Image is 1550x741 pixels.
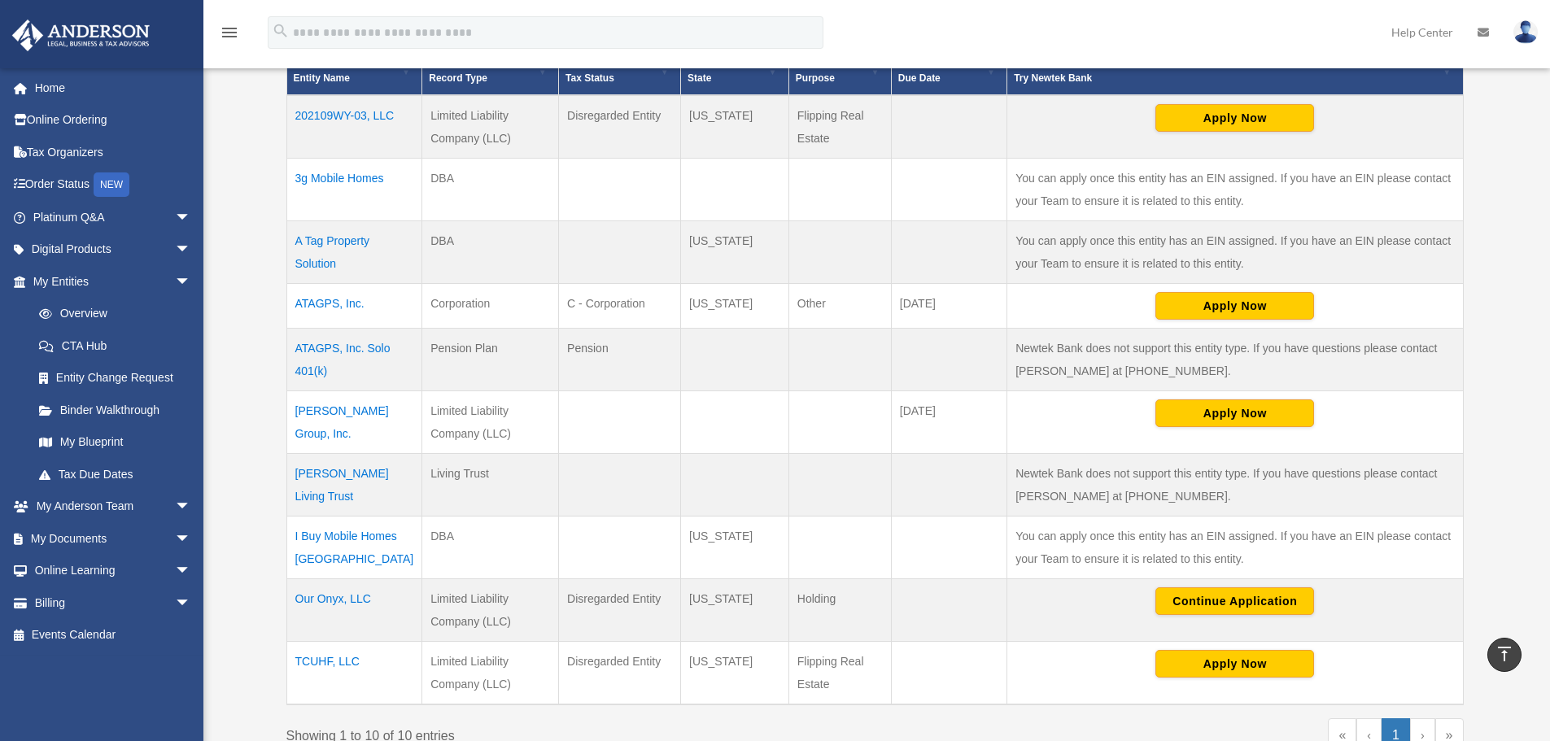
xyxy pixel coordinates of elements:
[1014,68,1438,88] div: Try Newtek Bank
[559,95,681,159] td: Disregarded Entity
[11,136,216,168] a: Tax Organizers
[11,619,216,652] a: Events Calendar
[422,642,559,705] td: Limited Liability Company (LLC)
[891,42,1006,96] th: Federal Return Due Date: Activate to sort
[422,95,559,159] td: Limited Liability Company (LLC)
[11,586,216,619] a: Billingarrow_drop_down
[1155,104,1314,132] button: Apply Now
[7,20,155,51] img: Anderson Advisors Platinum Portal
[1007,454,1463,517] td: Newtek Bank does not support this entity type. If you have questions please contact [PERSON_NAME]...
[788,579,891,642] td: Holding
[286,42,422,96] th: Entity Name: Activate to invert sorting
[1007,329,1463,391] td: Newtek Bank does not support this entity type. If you have questions please contact [PERSON_NAME]...
[422,221,559,284] td: DBA
[1487,638,1522,672] a: vertical_align_top
[422,391,559,454] td: Limited Liability Company (LLC)
[891,391,1006,454] td: [DATE]
[11,265,207,298] a: My Entitiesarrow_drop_down
[1155,292,1314,320] button: Apply Now
[681,42,789,96] th: Organization State: Activate to sort
[175,586,207,620] span: arrow_drop_down
[422,284,559,329] td: Corporation
[681,95,789,159] td: [US_STATE]
[175,233,207,267] span: arrow_drop_down
[422,159,559,221] td: DBA
[175,555,207,588] span: arrow_drop_down
[559,284,681,329] td: C - Corporation
[286,329,422,391] td: ATAGPS, Inc. Solo 401(k)
[11,104,216,137] a: Online Ordering
[11,490,216,523] a: My Anderson Teamarrow_drop_down
[681,517,789,579] td: [US_STATE]
[681,642,789,705] td: [US_STATE]
[11,555,216,587] a: Online Learningarrow_drop_down
[788,95,891,159] td: Flipping Real Estate
[286,284,422,329] td: ATAGPS, Inc.
[681,579,789,642] td: [US_STATE]
[286,454,422,517] td: [PERSON_NAME] Living Trust
[286,579,422,642] td: Our Onyx, LLC
[286,642,422,705] td: TCUHF, LLC
[1007,221,1463,284] td: You can apply once this entity has an EIN assigned. If you have an EIN please contact your Team t...
[286,391,422,454] td: [PERSON_NAME] Group, Inc.
[175,490,207,524] span: arrow_drop_down
[220,23,239,42] i: menu
[788,42,891,96] th: Business Purpose: Activate to sort
[23,298,199,330] a: Overview
[1155,587,1314,615] button: Continue Application
[1007,42,1463,96] th: Try Newtek Bank : Activate to sort
[422,42,559,96] th: Record Type: Activate to sort
[175,522,207,556] span: arrow_drop_down
[559,579,681,642] td: Disregarded Entity
[11,522,216,555] a: My Documentsarrow_drop_down
[559,642,681,705] td: Disregarded Entity
[422,329,559,391] td: Pension Plan
[175,201,207,234] span: arrow_drop_down
[422,454,559,517] td: Living Trust
[891,284,1006,329] td: [DATE]
[286,159,422,221] td: 3g Mobile Homes
[422,517,559,579] td: DBA
[11,168,216,202] a: Order StatusNEW
[11,233,216,266] a: Digital Productsarrow_drop_down
[23,394,207,426] a: Binder Walkthrough
[559,329,681,391] td: Pension
[11,201,216,233] a: Platinum Q&Aarrow_drop_down
[220,28,239,42] a: menu
[681,221,789,284] td: [US_STATE]
[788,642,891,705] td: Flipping Real Estate
[1513,20,1538,44] img: User Pic
[559,42,681,96] th: Tax Status: Activate to sort
[1007,517,1463,579] td: You can apply once this entity has an EIN assigned. If you have an EIN please contact your Team t...
[286,95,422,159] td: 202109WY-03, LLC
[422,579,559,642] td: Limited Liability Company (LLC)
[23,458,207,490] a: Tax Due Dates
[1155,399,1314,427] button: Apply Now
[565,72,614,84] span: Tax Status
[23,426,207,459] a: My Blueprint
[681,284,789,329] td: [US_STATE]
[1155,650,1314,678] button: Apply Now
[286,221,422,284] td: A Tag Property Solution
[23,362,207,394] a: Entity Change Request
[788,284,891,329] td: Other
[175,265,207,299] span: arrow_drop_down
[1495,644,1514,664] i: vertical_align_top
[1007,159,1463,221] td: You can apply once this entity has an EIN assigned. If you have an EIN please contact your Team t...
[272,22,290,40] i: search
[294,72,350,84] span: Entity Name
[11,72,216,104] a: Home
[286,517,422,579] td: I Buy Mobile Homes [GEOGRAPHIC_DATA]
[429,72,487,84] span: Record Type
[94,172,129,197] div: NEW
[23,329,207,362] a: CTA Hub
